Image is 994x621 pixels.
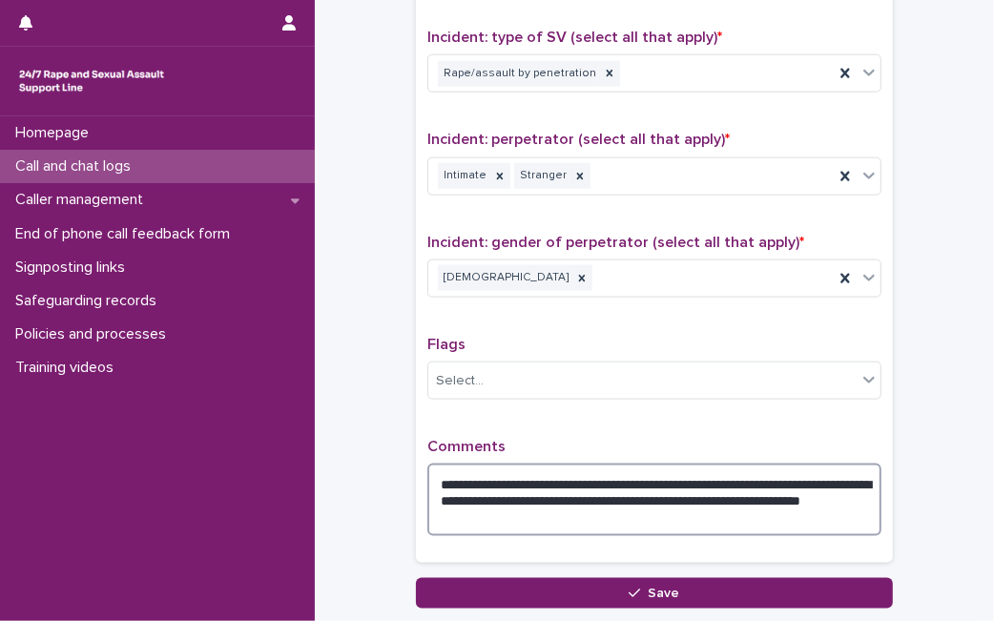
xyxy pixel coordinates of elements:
[8,325,181,343] p: Policies and processes
[8,259,140,277] p: Signposting links
[427,439,506,454] span: Comments
[438,61,599,87] div: Rape/assault by penetration
[427,235,804,250] span: Incident: gender of perpetrator (select all that apply)
[8,157,146,176] p: Call and chat logs
[649,587,680,600] span: Save
[438,163,489,189] div: Intimate
[8,124,104,142] p: Homepage
[438,265,571,291] div: [DEMOGRAPHIC_DATA]
[436,371,484,391] div: Select...
[8,225,245,243] p: End of phone call feedback form
[15,62,168,100] img: rhQMoQhaT3yELyF149Cw
[427,132,730,147] span: Incident: perpetrator (select all that apply)
[427,337,466,352] span: Flags
[8,191,158,209] p: Caller management
[427,30,722,45] span: Incident: type of SV (select all that apply)
[416,578,893,609] button: Save
[8,292,172,310] p: Safeguarding records
[8,359,129,377] p: Training videos
[514,163,569,189] div: Stranger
